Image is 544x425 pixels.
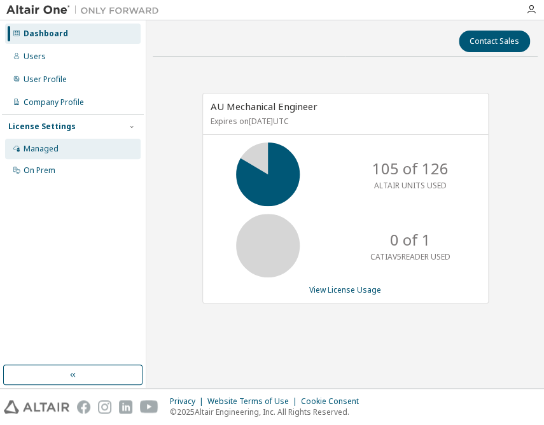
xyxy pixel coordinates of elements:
[372,158,449,179] p: 105 of 126
[24,144,59,154] div: Managed
[170,407,366,417] p: © 2025 Altair Engineering, Inc. All Rights Reserved.
[170,396,207,407] div: Privacy
[8,122,76,132] div: License Settings
[24,97,84,108] div: Company Profile
[211,100,317,113] span: AU Mechanical Engineer
[24,74,67,85] div: User Profile
[98,400,111,414] img: instagram.svg
[24,165,55,176] div: On Prem
[459,31,530,52] button: Contact Sales
[77,400,90,414] img: facebook.svg
[4,400,69,414] img: altair_logo.svg
[24,52,46,62] div: Users
[211,116,477,127] p: Expires on [DATE] UTC
[207,396,301,407] div: Website Terms of Use
[24,29,68,39] div: Dashboard
[374,180,447,191] p: ALTAIR UNITS USED
[6,4,165,17] img: Altair One
[309,284,381,295] a: View License Usage
[370,251,450,262] p: CATIAV5READER USED
[119,400,132,414] img: linkedin.svg
[301,396,366,407] div: Cookie Consent
[390,229,431,251] p: 0 of 1
[140,400,158,414] img: youtube.svg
